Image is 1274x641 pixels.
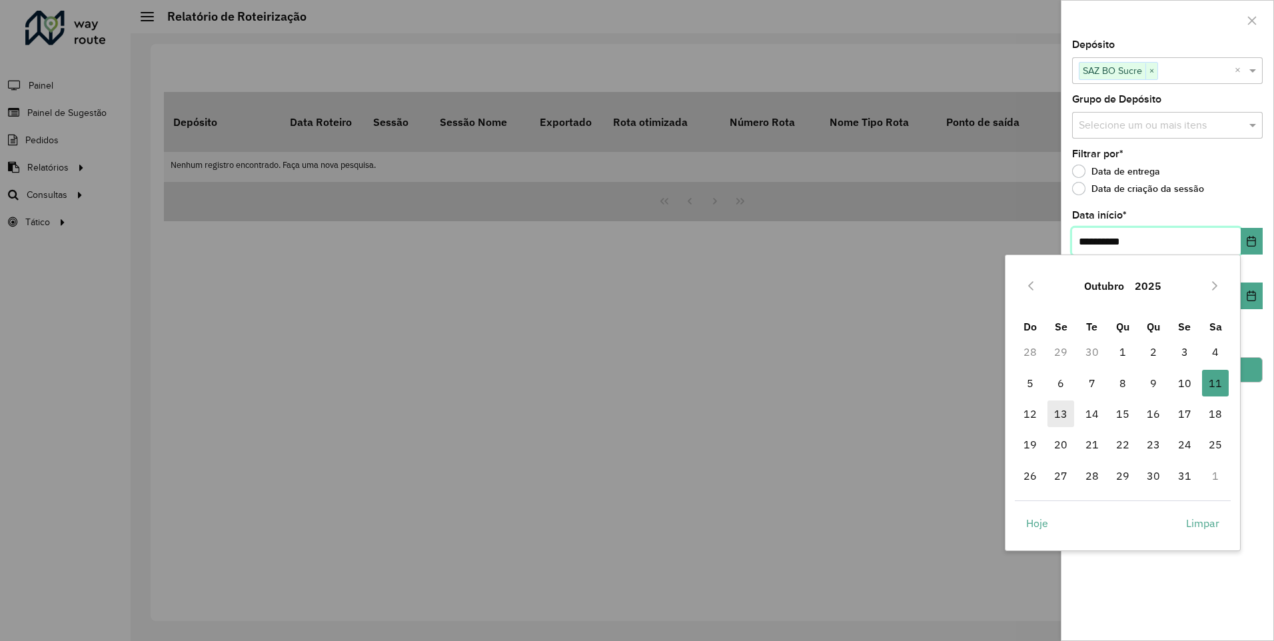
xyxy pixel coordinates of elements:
button: Choose Date [1241,228,1263,255]
td: 2 [1138,336,1169,367]
td: 1 [1107,336,1138,367]
td: 23 [1138,429,1169,460]
td: 29 [1045,336,1076,367]
td: 4 [1200,336,1231,367]
span: 3 [1171,338,1198,365]
span: Se [1178,320,1191,333]
span: SAZ BO Sucre [1079,63,1145,79]
span: 21 [1079,431,1105,458]
td: 6 [1045,368,1076,398]
span: 19 [1017,431,1043,458]
button: Limpar [1175,510,1231,536]
span: 17 [1171,400,1198,427]
span: 12 [1017,400,1043,427]
span: 20 [1047,431,1074,458]
td: 18 [1200,398,1231,429]
label: Data de criação da sessão [1072,182,1204,195]
td: 14 [1076,398,1107,429]
span: 1 [1109,338,1136,365]
button: Next Month [1204,275,1225,297]
span: 11 [1202,370,1229,396]
span: 7 [1079,370,1105,396]
label: Data de entrega [1072,165,1160,178]
span: 14 [1079,400,1105,427]
button: Choose Date [1241,283,1263,309]
span: 26 [1017,462,1043,489]
span: 22 [1109,431,1136,458]
label: Depósito [1072,37,1115,53]
span: 30 [1140,462,1167,489]
span: Limpar [1186,515,1219,531]
td: 22 [1107,429,1138,460]
td: 1 [1200,460,1231,491]
td: 27 [1045,460,1076,491]
td: 12 [1015,398,1045,429]
span: Qu [1116,320,1129,333]
span: × [1145,63,1157,79]
span: 29 [1109,462,1136,489]
td: 3 [1169,336,1200,367]
td: 15 [1107,398,1138,429]
button: Choose Year [1129,270,1167,302]
td: 13 [1045,398,1076,429]
span: 10 [1171,370,1198,396]
td: 29 [1107,460,1138,491]
td: 19 [1015,429,1045,460]
td: 24 [1169,429,1200,460]
td: 28 [1015,336,1045,367]
button: Choose Month [1079,270,1129,302]
button: Previous Month [1020,275,1041,297]
span: Sa [1209,320,1222,333]
span: 24 [1171,431,1198,458]
span: 28 [1079,462,1105,489]
span: Hoje [1026,515,1048,531]
span: 27 [1047,462,1074,489]
span: 31 [1171,462,1198,489]
span: Qu [1147,320,1160,333]
span: 6 [1047,370,1074,396]
td: 20 [1045,429,1076,460]
span: Te [1086,320,1097,333]
span: 15 [1109,400,1136,427]
span: 25 [1202,431,1229,458]
td: 26 [1015,460,1045,491]
td: 17 [1169,398,1200,429]
td: 8 [1107,368,1138,398]
div: Choose Date [1005,255,1241,550]
label: Data início [1072,207,1127,223]
td: 11 [1200,368,1231,398]
label: Filtrar por [1072,146,1123,162]
span: Clear all [1235,63,1246,79]
span: Se [1055,320,1067,333]
button: Hoje [1015,510,1059,536]
span: 8 [1109,370,1136,396]
td: 5 [1015,368,1045,398]
span: 4 [1202,338,1229,365]
span: 2 [1140,338,1167,365]
span: 13 [1047,400,1074,427]
span: 16 [1140,400,1167,427]
td: 10 [1169,368,1200,398]
span: 18 [1202,400,1229,427]
td: 16 [1138,398,1169,429]
td: 28 [1076,460,1107,491]
td: 30 [1076,336,1107,367]
span: 9 [1140,370,1167,396]
td: 25 [1200,429,1231,460]
td: 21 [1076,429,1107,460]
label: Grupo de Depósito [1072,91,1161,107]
td: 9 [1138,368,1169,398]
td: 30 [1138,460,1169,491]
span: 23 [1140,431,1167,458]
td: 7 [1076,368,1107,398]
span: 5 [1017,370,1043,396]
span: Do [1023,320,1037,333]
td: 31 [1169,460,1200,491]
